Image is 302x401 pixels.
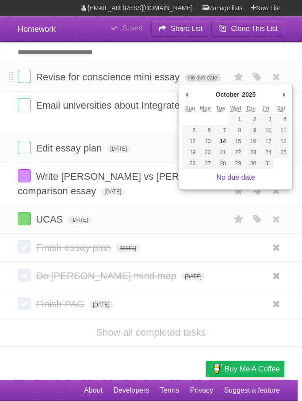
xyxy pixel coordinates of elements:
button: 6 [198,125,213,136]
span: [DATE] [116,244,140,252]
img: Buy me a coffee [210,361,222,376]
button: Clone This List [211,21,284,37]
button: 24 [258,147,273,158]
button: 26 [183,158,198,169]
span: Finish PAG [36,299,87,310]
button: 21 [213,147,228,158]
button: 10 [258,125,273,136]
label: Done [18,98,31,111]
abbr: Monday [200,105,211,112]
button: 30 [243,158,258,169]
button: 8 [228,125,243,136]
span: Write [PERSON_NAME] vs [PERSON_NAME] comparison essay [18,171,236,197]
label: Done [18,70,31,83]
button: 27 [198,158,213,169]
a: Developers [113,382,149,399]
label: Star task [230,184,247,198]
label: Done [18,169,31,182]
button: 15 [228,136,243,147]
label: Done [18,212,31,225]
span: [DATE] [107,145,130,153]
button: 12 [183,136,198,147]
button: 11 [274,125,289,136]
abbr: Friday [263,105,269,112]
abbr: Saturday [277,105,285,112]
button: 5 [183,125,198,136]
abbr: Sunday [185,105,195,112]
span: Buy me a coffee [225,361,280,377]
button: 18 [274,136,289,147]
button: 31 [258,158,273,169]
button: Share List [151,21,210,37]
a: No due date [216,174,255,181]
span: Edit essay plan [36,143,104,154]
b: Clone This List [231,25,278,32]
button: 9 [243,125,258,136]
a: Buy me a coffee [206,361,284,377]
label: Star task [230,70,247,84]
a: About [84,382,103,399]
label: Done [18,297,31,310]
span: Email universities about Integrated Masters [36,100,225,111]
button: 14 [213,136,228,147]
label: Done [18,141,31,154]
abbr: Wednesday [230,105,241,112]
label: Done [18,240,31,253]
button: 23 [243,147,258,158]
button: 19 [183,147,198,158]
button: Previous Month [183,88,191,101]
abbr: Tuesday [216,105,225,112]
a: Privacy [190,382,213,399]
button: 29 [228,158,243,169]
label: Star task [230,212,247,227]
button: 28 [213,158,228,169]
button: 20 [198,147,213,158]
label: Done [18,269,31,282]
div: 2025 [241,88,257,101]
a: Suggest a feature [224,382,280,399]
button: 7 [213,125,228,136]
button: 13 [198,136,213,147]
span: [DATE] [89,301,113,309]
a: Terms [160,382,180,399]
a: Show all completed tasks [96,327,206,338]
button: 1 [228,114,243,125]
button: 25 [274,147,289,158]
button: 17 [258,136,273,147]
span: No due date [185,74,221,82]
span: [DATE] [101,188,125,196]
button: Next Month [280,88,289,101]
button: 22 [228,147,243,158]
button: 2 [243,114,258,125]
b: Share List [171,25,203,32]
span: Revise for conscience mini essay [36,72,182,83]
b: Saved [122,24,142,32]
abbr: Thursday [246,105,256,112]
button: 16 [243,136,258,147]
div: October [214,88,241,101]
span: UCAS [36,214,65,225]
span: [DATE] [181,272,205,280]
button: 3 [258,114,273,125]
span: Homework [18,25,56,34]
span: Finish essay plan [36,242,113,253]
span: Do [PERSON_NAME] mind map [36,270,179,281]
span: [DATE] [68,216,92,224]
button: 4 [274,114,289,125]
